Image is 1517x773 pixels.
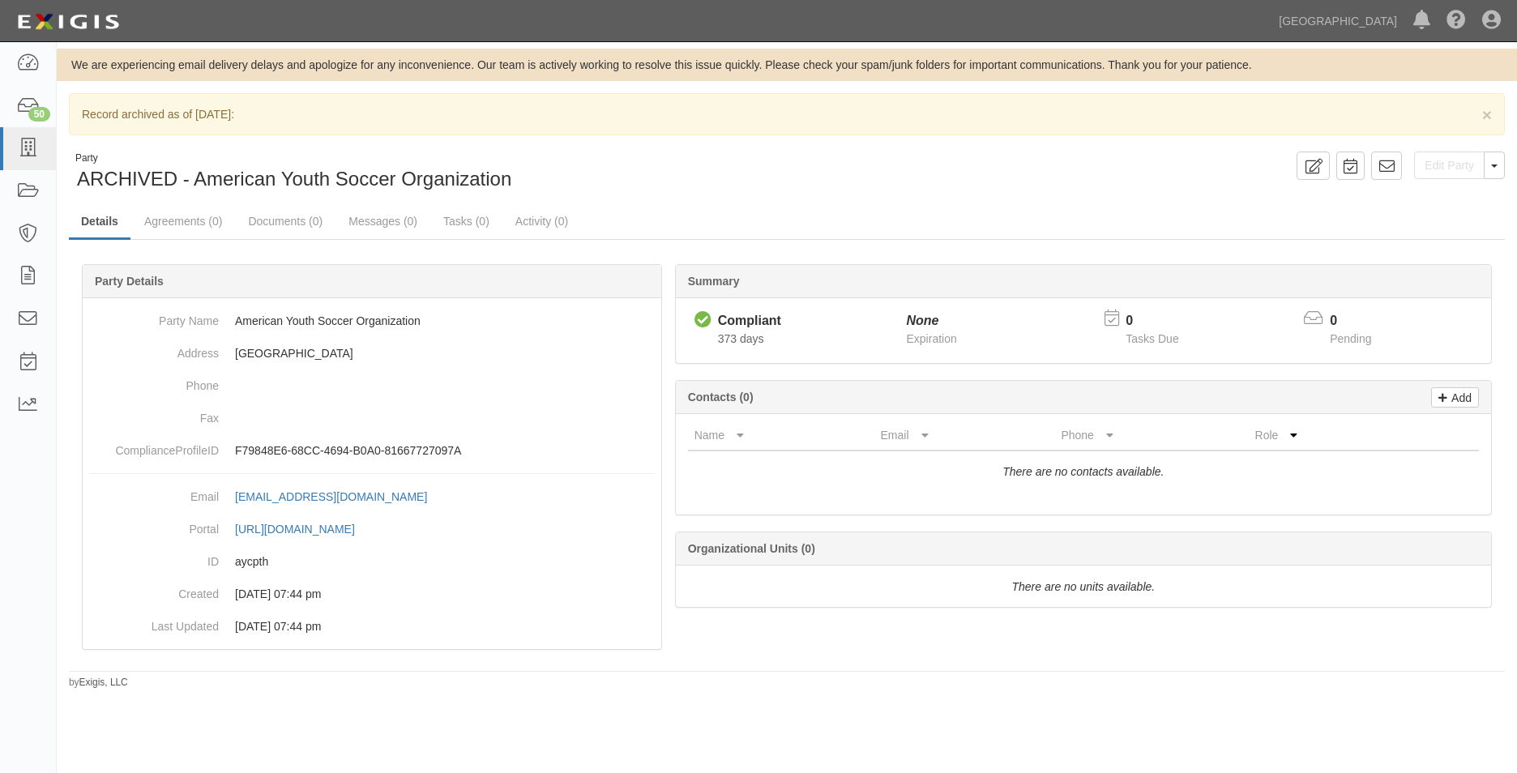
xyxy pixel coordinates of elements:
[1126,332,1178,345] span: Tasks Due
[688,391,754,404] b: Contacts (0)
[89,369,219,394] dt: Phone
[694,312,711,329] i: Compliant
[236,205,335,237] a: Documents (0)
[235,442,655,459] p: F79848E6-68CC-4694-B0A0-81667727097A
[89,337,219,361] dt: Address
[132,205,234,237] a: Agreements (0)
[1249,421,1414,451] th: Role
[89,545,219,570] dt: ID
[718,332,764,345] span: Since 08/05/2024
[89,610,655,643] dd: 08/05/2024 07:44 pm
[1330,332,1371,345] span: Pending
[688,542,815,555] b: Organizational Units (0)
[89,305,655,337] dd: American Youth Soccer Organization
[89,578,655,610] dd: 08/05/2024 07:44 pm
[77,168,511,190] span: ARCHIVED - American Youth Soccer Organization
[874,421,1055,451] th: Email
[79,677,128,688] a: Exigis, LLC
[235,490,445,503] a: [EMAIL_ADDRESS][DOMAIN_NAME]
[503,205,580,237] a: Activity (0)
[28,107,50,122] div: 50
[1482,105,1492,124] span: ×
[69,152,775,193] div: ARCHIVED - American Youth Soccer Organization
[89,337,655,369] dd: [GEOGRAPHIC_DATA]
[12,7,124,36] img: logo-5460c22ac91f19d4615b14bd174203de0afe785f0fc80cf4dbbc73dc1793850b.png
[431,205,502,237] a: Tasks (0)
[235,523,373,536] a: [URL][DOMAIN_NAME]
[907,332,957,345] span: Expiration
[1126,312,1199,331] p: 0
[75,152,511,165] div: Party
[89,610,219,634] dt: Last Updated
[718,312,781,331] div: Compliant
[1482,106,1492,123] button: Close
[89,578,219,602] dt: Created
[57,57,1517,73] div: We are experiencing email delivery delays and apologize for any inconvenience. Our team is active...
[336,205,429,237] a: Messages (0)
[1330,312,1391,331] p: 0
[69,205,130,240] a: Details
[1447,388,1472,407] p: Add
[1054,421,1248,451] th: Phone
[1431,387,1479,408] a: Add
[82,106,1492,122] p: Record archived as of [DATE]:
[89,545,655,578] dd: aycpth
[1012,580,1156,593] i: There are no units available.
[95,275,164,288] b: Party Details
[1002,465,1164,478] i: There are no contacts available.
[89,402,219,426] dt: Fax
[69,676,128,690] small: by
[1414,152,1485,179] a: Edit Party
[1271,5,1405,37] a: [GEOGRAPHIC_DATA]
[89,305,219,329] dt: Party Name
[688,275,740,288] b: Summary
[688,421,874,451] th: Name
[89,480,219,505] dt: Email
[89,434,219,459] dt: ComplianceProfileID
[89,513,219,537] dt: Portal
[1446,11,1466,31] i: Help Center - Complianz
[235,489,427,505] div: [EMAIL_ADDRESS][DOMAIN_NAME]
[907,314,939,327] i: None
